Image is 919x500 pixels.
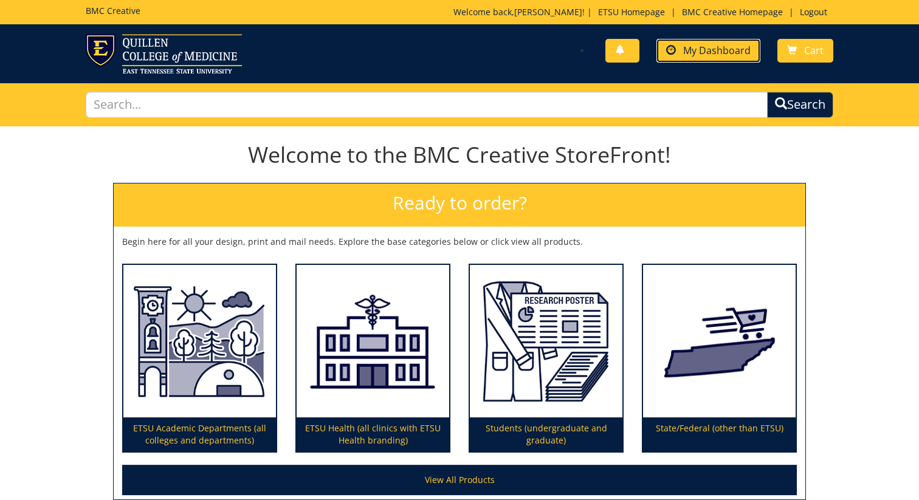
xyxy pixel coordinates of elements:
[643,265,796,418] img: State/Federal (other than ETSU)
[514,6,582,18] a: [PERSON_NAME]
[643,417,796,451] p: State/Federal (other than ETSU)
[122,236,797,248] p: Begin here for all your design, print and mail needs. Explore the base categories below or click ...
[114,183,805,227] h2: Ready to order?
[643,265,796,452] a: State/Federal (other than ETSU)
[297,417,449,451] p: ETSU Health (all clinics with ETSU Health branding)
[683,44,751,57] span: My Dashboard
[113,143,806,167] h1: Welcome to the BMC Creative StoreFront!
[86,6,140,15] h5: BMC Creative
[794,6,833,18] a: Logout
[470,265,622,418] img: Students (undergraduate and graduate)
[86,34,242,74] img: ETSU logo
[123,417,276,451] p: ETSU Academic Departments (all colleges and departments)
[777,39,833,63] a: Cart
[86,92,768,118] input: Search...
[470,265,622,452] a: Students (undergraduate and graduate)
[592,6,671,18] a: ETSU Homepage
[453,6,833,18] p: Welcome back, ! | | |
[123,265,276,418] img: ETSU Academic Departments (all colleges and departments)
[122,465,797,495] a: View All Products
[123,265,276,452] a: ETSU Academic Departments (all colleges and departments)
[297,265,449,452] a: ETSU Health (all clinics with ETSU Health branding)
[297,265,449,418] img: ETSU Health (all clinics with ETSU Health branding)
[804,44,824,57] span: Cart
[676,6,789,18] a: BMC Creative Homepage
[767,92,833,118] button: Search
[470,417,622,451] p: Students (undergraduate and graduate)
[656,39,760,63] a: My Dashboard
